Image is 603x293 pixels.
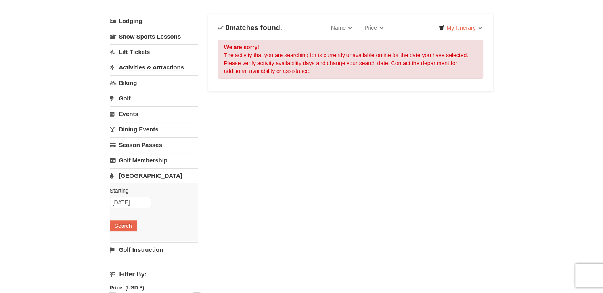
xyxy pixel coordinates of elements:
[110,271,198,278] h4: Filter By:
[110,29,198,44] a: Snow Sports Lessons
[110,187,192,195] label: Starting
[226,24,230,32] span: 0
[224,44,259,50] strong: We are sorry!
[110,137,198,152] a: Season Passes
[325,20,358,36] a: Name
[358,20,390,36] a: Price
[110,242,198,257] a: Golf Instruction
[110,91,198,106] a: Golf
[434,22,487,34] a: My Itinerary
[110,75,198,90] a: Biking
[110,44,198,59] a: Lift Tickets
[110,14,198,28] a: Lodging
[110,60,198,75] a: Activities & Attractions
[110,153,198,168] a: Golf Membership
[110,168,198,183] a: [GEOGRAPHIC_DATA]
[110,106,198,121] a: Events
[110,285,144,291] strong: Price: (USD $)
[110,122,198,137] a: Dining Events
[218,40,484,79] div: The activity that you are searching for is currently unavailable online for the date you have sel...
[218,24,282,32] h4: matches found.
[110,220,137,231] button: Search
